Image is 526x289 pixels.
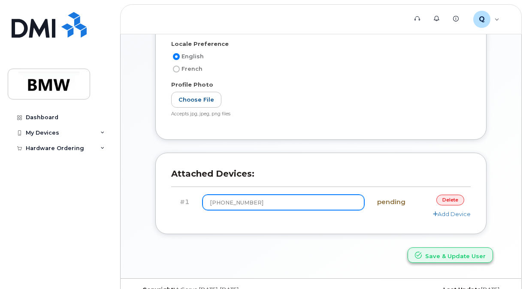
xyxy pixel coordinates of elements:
h3: Attached Devices: [171,169,471,187]
label: Locale Preference [171,40,229,48]
h4: #1 [178,199,190,206]
button: Save & Update User [408,247,493,263]
div: QTF5800 [467,11,505,28]
iframe: Messenger Launcher [489,252,520,283]
input: English [173,53,180,60]
a: delete [436,195,464,205]
span: French [181,66,203,72]
label: Choose File [171,92,221,108]
span: Q [479,14,485,24]
input: French [173,66,180,72]
a: Add Device [433,211,471,217]
label: Profile Photo [171,81,213,89]
span: English [181,53,204,60]
div: Accepts jpg, jpeg, png files [171,111,464,117]
h4: pending [377,199,414,206]
input: Example: 780-123-4567 [203,195,364,210]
